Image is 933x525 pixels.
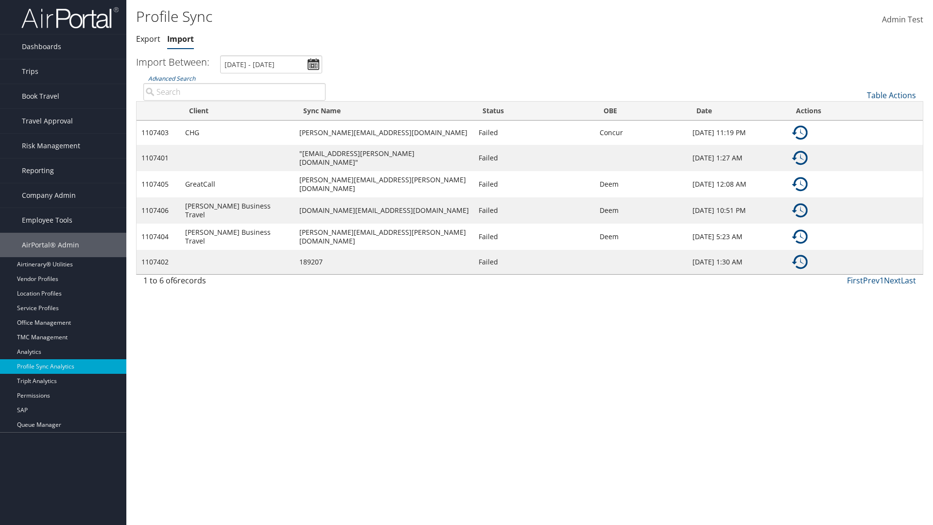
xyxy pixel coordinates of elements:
[688,145,787,171] td: [DATE] 1:27 AM
[595,171,688,197] td: Deem
[792,127,808,137] a: Details
[474,102,595,121] th: Status: activate to sort column descending
[595,224,688,250] td: Deem
[474,121,595,145] td: Failed
[143,275,326,291] div: 1 to 6 of records
[294,224,474,250] td: [PERSON_NAME][EMAIL_ADDRESS][PERSON_NAME][DOMAIN_NAME]
[901,275,916,286] a: Last
[792,203,808,218] img: ta-history.png
[688,171,787,197] td: [DATE] 12:08 AM
[792,153,808,162] a: Details
[880,275,884,286] a: 1
[22,59,38,84] span: Trips
[474,197,595,224] td: Failed
[867,90,916,101] a: Table Actions
[167,34,194,44] a: Import
[474,145,595,171] td: Failed
[294,250,474,274] td: 189207
[294,121,474,145] td: [PERSON_NAME][EMAIL_ADDRESS][DOMAIN_NAME]
[180,197,294,224] td: [PERSON_NAME] Business Travel
[180,171,294,197] td: GreatCall
[882,5,923,35] a: Admin Test
[148,74,195,83] a: Advanced Search
[688,250,787,274] td: [DATE] 1:30 AM
[787,102,923,121] th: Actions
[294,197,474,224] td: [DOMAIN_NAME][EMAIL_ADDRESS][DOMAIN_NAME]
[180,224,294,250] td: [PERSON_NAME] Business Travel
[173,275,177,286] span: 6
[792,231,808,241] a: Details
[137,250,180,274] td: 1107402
[792,125,808,140] img: ta-history.png
[595,197,688,224] td: Deem
[22,84,59,108] span: Book Travel
[137,197,180,224] td: 1107406
[688,102,787,121] th: Date: activate to sort column ascending
[688,224,787,250] td: [DATE] 5:23 AM
[136,55,209,69] h3: Import Between:
[22,35,61,59] span: Dashboards
[22,109,73,133] span: Travel Approval
[792,254,808,270] img: ta-history.png
[136,6,661,27] h1: Profile Sync
[792,150,808,166] img: ta-history.png
[792,257,808,266] a: Details
[847,275,863,286] a: First
[137,171,180,197] td: 1107405
[143,83,326,101] input: Advanced Search
[595,102,688,121] th: OBE: activate to sort column ascending
[220,55,322,73] input: [DATE] - [DATE]
[180,102,294,121] th: Client: activate to sort column ascending
[22,134,80,158] span: Risk Management
[792,229,808,245] img: ta-history.png
[792,179,808,188] a: Details
[688,197,787,224] td: [DATE] 10:51 PM
[792,205,808,214] a: Details
[882,14,923,25] span: Admin Test
[863,275,880,286] a: Prev
[21,6,119,29] img: airportal-logo.png
[22,158,54,183] span: Reporting
[294,171,474,197] td: [PERSON_NAME][EMAIL_ADDRESS][PERSON_NAME][DOMAIN_NAME]
[137,121,180,145] td: 1107403
[180,121,294,145] td: CHG
[688,121,787,145] td: [DATE] 11:19 PM
[474,224,595,250] td: Failed
[22,208,72,232] span: Employee Tools
[137,145,180,171] td: 1107401
[595,121,688,145] td: Concur
[136,34,160,44] a: Export
[137,224,180,250] td: 1107404
[474,171,595,197] td: Failed
[294,145,474,171] td: "[EMAIL_ADDRESS][PERSON_NAME][DOMAIN_NAME]"
[22,183,76,208] span: Company Admin
[884,275,901,286] a: Next
[792,176,808,192] img: ta-history.png
[22,233,79,257] span: AirPortal® Admin
[294,102,474,121] th: Sync Name: activate to sort column ascending
[474,250,595,274] td: Failed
